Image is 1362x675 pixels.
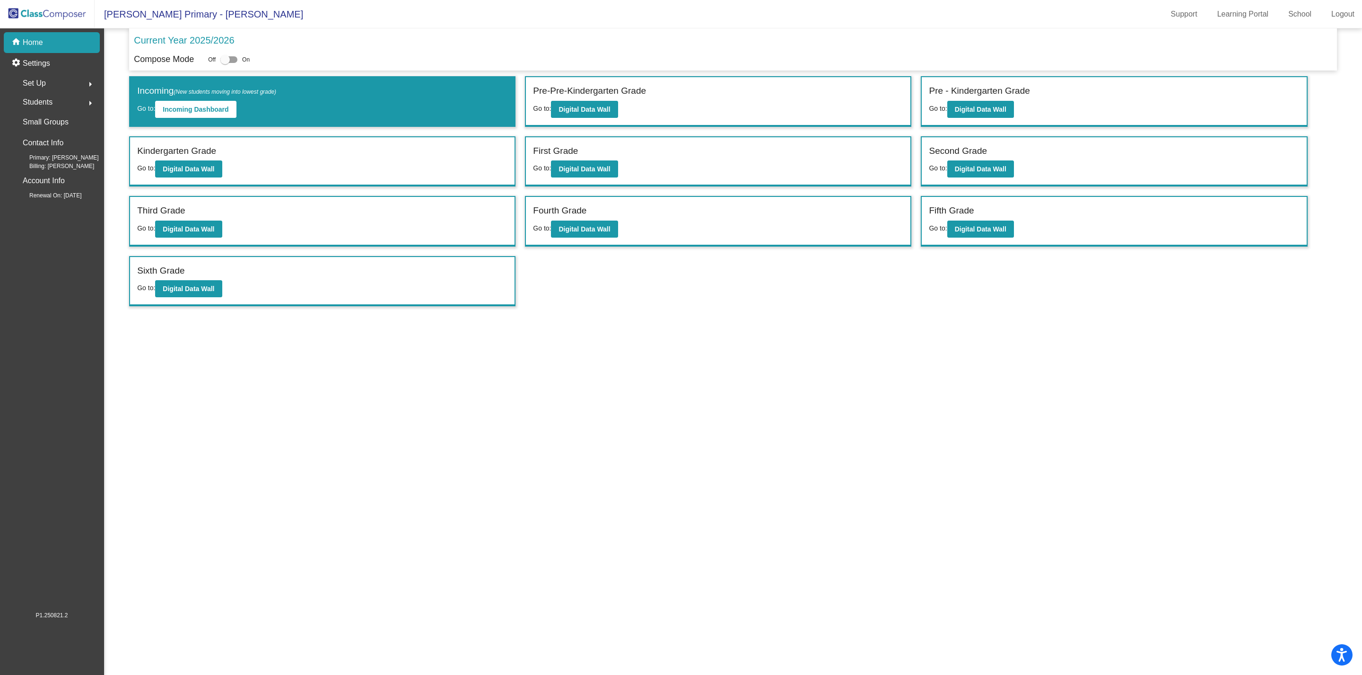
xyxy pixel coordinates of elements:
[155,101,236,118] button: Incoming Dashboard
[23,37,43,48] p: Home
[1163,7,1205,22] a: Support
[955,165,1006,173] b: Digital Data Wall
[134,33,234,47] p: Current Year 2025/2026
[137,284,155,292] span: Go to:
[23,96,52,109] span: Students
[551,101,618,118] button: Digital Data Wall
[85,79,96,90] mat-icon: arrow_right
[14,153,99,162] span: Primary: [PERSON_NAME]
[929,224,947,232] span: Go to:
[137,164,155,172] span: Go to:
[533,105,551,112] span: Go to:
[533,224,551,232] span: Go to:
[155,160,222,178] button: Digital Data Wall
[137,264,184,278] label: Sixth Grade
[551,221,618,238] button: Digital Data Wall
[955,106,1006,113] b: Digital Data Wall
[23,115,69,129] p: Small Groups
[929,105,947,112] span: Go to:
[137,84,276,98] label: Incoming
[23,136,63,150] p: Contact Info
[559,225,610,233] b: Digital Data Wall
[551,160,618,178] button: Digital Data Wall
[533,164,551,172] span: Go to:
[137,204,185,218] label: Third Grade
[208,55,216,64] span: Off
[23,58,50,69] p: Settings
[137,105,155,112] span: Go to:
[11,37,23,48] mat-icon: home
[137,144,216,158] label: Kindergarten Grade
[23,174,65,187] p: Account Info
[1324,7,1362,22] a: Logout
[134,53,194,66] p: Compose Mode
[14,162,94,170] span: Billing: [PERSON_NAME]
[163,225,214,233] b: Digital Data Wall
[1210,7,1276,22] a: Learning Portal
[533,144,578,158] label: First Grade
[947,101,1014,118] button: Digital Data Wall
[929,164,947,172] span: Go to:
[155,221,222,238] button: Digital Data Wall
[23,77,46,90] span: Set Up
[559,165,610,173] b: Digital Data Wall
[533,84,646,98] label: Pre-Pre-Kindergarten Grade
[11,58,23,69] mat-icon: settings
[929,144,987,158] label: Second Grade
[163,106,228,113] b: Incoming Dashboard
[929,84,1030,98] label: Pre - Kindergarten Grade
[1281,7,1319,22] a: School
[955,225,1006,233] b: Digital Data Wall
[137,224,155,232] span: Go to:
[14,191,81,200] span: Renewal On: [DATE]
[85,98,96,109] mat-icon: arrow_right
[533,204,586,218] label: Fourth Grade
[947,160,1014,178] button: Digital Data Wall
[174,89,276,95] span: (New students moving into lowest grade)
[929,204,974,218] label: Fifth Grade
[163,165,214,173] b: Digital Data Wall
[947,221,1014,238] button: Digital Data Wall
[559,106,610,113] b: Digital Data Wall
[95,7,303,22] span: [PERSON_NAME] Primary - [PERSON_NAME]
[163,285,214,293] b: Digital Data Wall
[155,280,222,297] button: Digital Data Wall
[242,55,250,64] span: On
